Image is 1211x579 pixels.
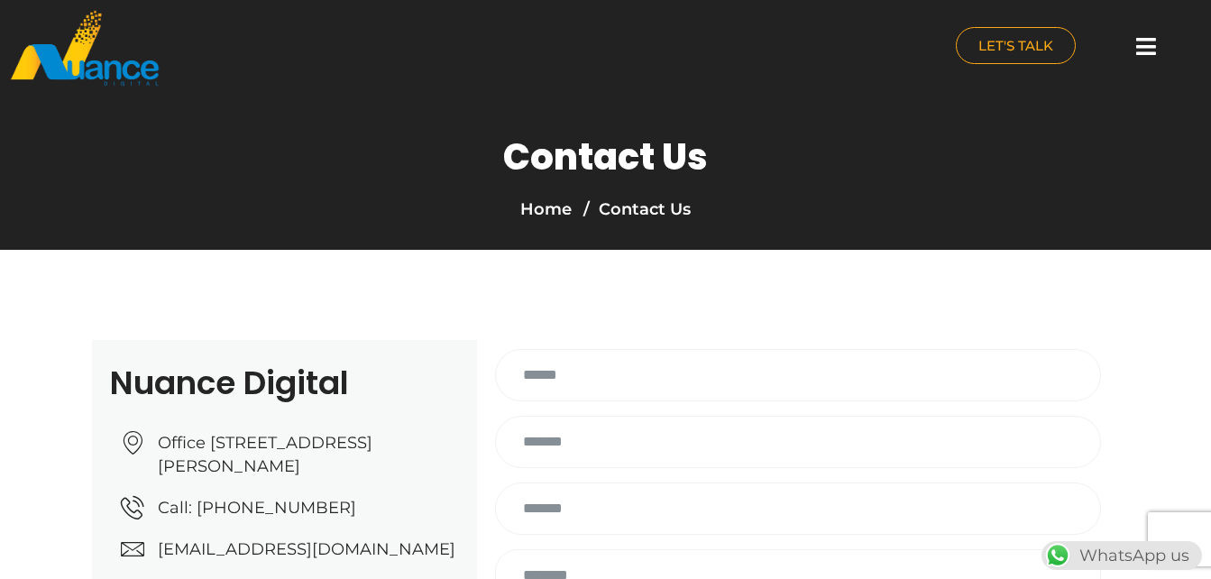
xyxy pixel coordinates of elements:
a: Office [STREET_ADDRESS][PERSON_NAME] [121,431,459,478]
a: Home [520,199,572,219]
li: Contact Us [579,197,691,222]
h2: Nuance Digital [110,367,459,400]
h1: Contact Us [503,135,708,179]
a: WhatsAppWhatsApp us [1041,546,1202,565]
span: LET'S TALK [978,39,1053,52]
a: nuance-qatar_logo [9,9,597,87]
img: WhatsApp [1043,541,1072,570]
span: Office [STREET_ADDRESS][PERSON_NAME] [153,431,459,478]
img: nuance-qatar_logo [9,9,161,87]
a: [EMAIL_ADDRESS][DOMAIN_NAME] [121,538,459,561]
a: Call: [PHONE_NUMBER] [121,496,459,519]
div: WhatsApp us [1041,541,1202,570]
span: Call: [PHONE_NUMBER] [153,496,356,519]
a: LET'S TALK [956,27,1076,64]
span: [EMAIL_ADDRESS][DOMAIN_NAME] [153,538,455,561]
